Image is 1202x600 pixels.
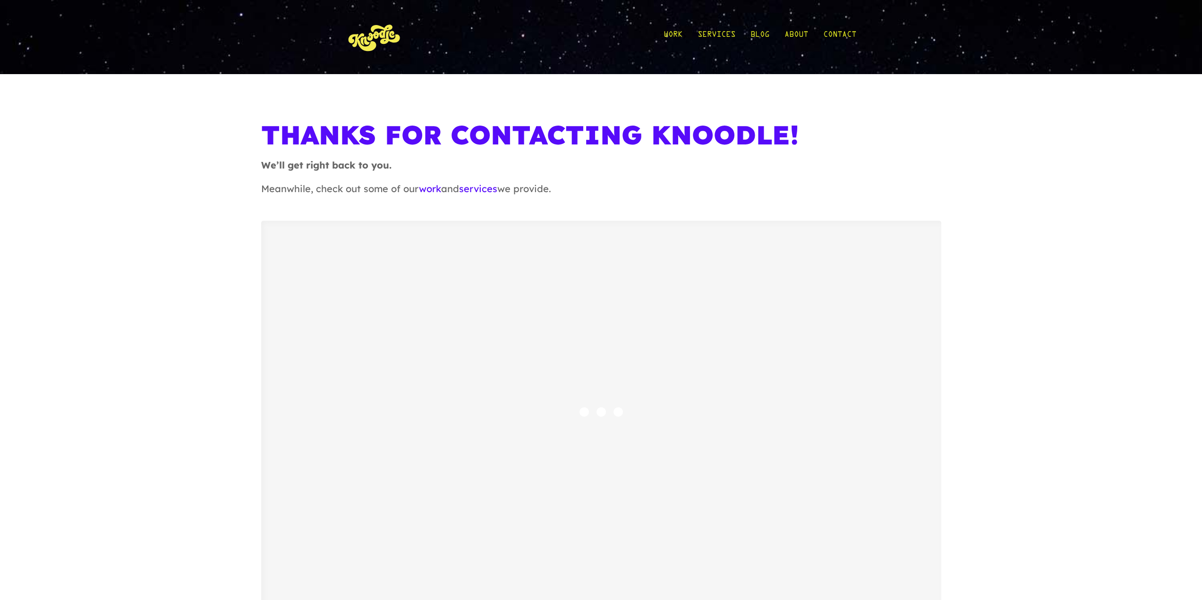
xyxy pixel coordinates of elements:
[664,15,682,59] a: Work
[784,15,808,59] a: About
[823,15,856,59] a: Contact
[346,15,403,59] img: KnoLogo(yellow)
[750,15,769,59] a: Blog
[261,159,392,171] strong: We’ll get right back to you.
[261,119,941,159] h1: Thanks For Contacting Knoodle!
[261,182,941,205] p: Meanwhile, check out some of our and we provide.
[419,183,441,194] a: work
[698,15,735,59] a: Services
[459,183,497,194] a: services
